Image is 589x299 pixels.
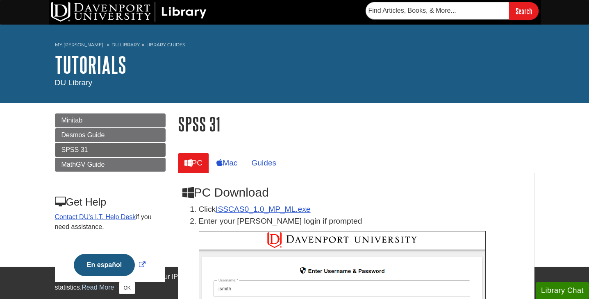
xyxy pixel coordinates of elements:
div: Guide Page Menu [55,113,166,290]
a: MathGV Guide [55,158,166,172]
li: Click [199,204,530,215]
button: Library Chat [536,282,589,299]
a: Minitab [55,113,166,127]
a: SPSS 31 [55,143,166,157]
a: My [PERSON_NAME] [55,41,103,48]
nav: breadcrumb [55,39,534,52]
h2: PC Download [182,186,530,199]
a: Download opens in new window [216,205,310,213]
p: if you need assistance. [55,212,165,232]
img: DU Library [51,2,207,22]
a: DU Library [111,42,140,48]
p: Enter your [PERSON_NAME] login if prompted [199,215,530,227]
h3: Get Help [55,196,165,208]
span: SPSS 31 [61,146,88,153]
span: MathGV Guide [61,161,105,168]
input: Find Articles, Books, & More... [366,2,509,19]
a: Tutorials [55,52,126,77]
a: Guides [245,153,283,173]
span: Minitab [61,117,83,124]
form: Searches DU Library's articles, books, and more [366,2,539,20]
span: Desmos Guide [61,131,105,138]
a: Mac [210,153,244,173]
button: En español [74,254,135,276]
a: Contact DU's I.T. Help Desk [55,213,136,220]
span: DU Library [55,78,93,87]
a: Desmos Guide [55,128,166,142]
a: PC [178,153,209,173]
input: Search [509,2,539,20]
a: Link opens in new window [72,261,148,268]
a: Library Guides [146,42,185,48]
h1: SPSS 31 [178,113,534,134]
